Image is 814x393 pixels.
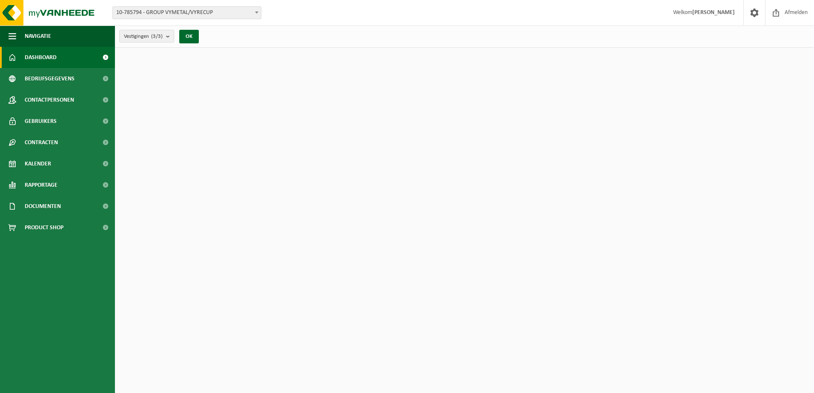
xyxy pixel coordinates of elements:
[25,217,63,238] span: Product Shop
[25,111,57,132] span: Gebruikers
[25,174,57,196] span: Rapportage
[124,30,163,43] span: Vestigingen
[112,6,261,19] span: 10-785794 - GROUP VYMETAL/VYRECUP
[179,30,199,43] button: OK
[113,7,261,19] span: 10-785794 - GROUP VYMETAL/VYRECUP
[25,196,61,217] span: Documenten
[151,34,163,39] count: (3/3)
[25,47,57,68] span: Dashboard
[25,26,51,47] span: Navigatie
[25,89,74,111] span: Contactpersonen
[119,30,174,43] button: Vestigingen(3/3)
[25,68,75,89] span: Bedrijfsgegevens
[25,132,58,153] span: Contracten
[25,153,51,174] span: Kalender
[692,9,735,16] strong: [PERSON_NAME]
